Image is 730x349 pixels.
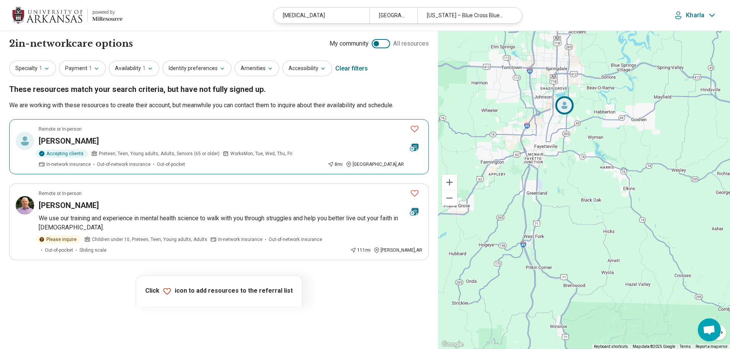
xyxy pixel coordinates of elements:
[335,59,368,78] div: Clear filters
[92,236,207,243] span: Children under 10, Preteen, Teen, Young adults, Adults
[39,136,99,146] h3: [PERSON_NAME]
[698,318,721,341] a: Open chat
[157,161,185,168] span: Out-of-pocket
[39,64,42,72] span: 1
[99,150,220,157] span: Preteen, Teen, Young adults, Adults, Seniors (65 or older)
[9,84,429,95] h2: These resources match your search criteria, but have not fully signed up.
[12,6,83,25] img: University of Arkansas
[407,121,422,137] button: Favorite
[109,61,159,76] button: Availability1
[369,8,417,23] div: [GEOGRAPHIC_DATA]
[36,235,81,244] div: Please inquire
[143,64,146,72] span: 1
[346,161,404,168] div: [GEOGRAPHIC_DATA] , AR
[680,344,691,349] a: Terms (opens in new tab)
[417,8,513,23] div: [US_STATE] – Blue Cross Blue Shield
[9,37,133,50] h1: 2 in-network care options
[145,287,293,296] p: Click icon to add resources to the referral list
[89,64,92,72] span: 1
[39,200,99,211] h3: [PERSON_NAME]
[39,214,422,232] p: We use our training and experience in mental health science to walk with you through struggles an...
[442,175,457,190] button: Zoom in
[12,6,123,25] a: University of Arkansaspowered by
[45,247,73,254] span: Out-of-pocket
[46,161,91,168] span: In-network insurance
[97,161,151,168] span: Out-of-network insurance
[330,39,369,48] span: My community
[269,236,322,243] span: Out-of-network insurance
[282,61,332,76] button: Accessibility
[59,61,106,76] button: Payment1
[328,161,343,168] div: 8 mi
[79,247,107,254] span: Sliding scale
[350,247,371,254] div: 111 mi
[696,344,728,349] a: Report a map error
[162,61,231,76] button: Identity preferences
[442,190,457,206] button: Zoom out
[92,9,123,16] div: powered by
[235,61,279,76] button: Amenities
[39,126,82,133] p: Remote or In-person
[374,247,422,254] div: [PERSON_NAME] , AR
[9,101,429,110] p: We are working with these resources to create their account, but meanwhile you can contact them t...
[633,344,675,349] span: Map data ©2025 Google
[218,236,262,243] span: In-network insurance
[230,150,292,157] span: Works Mon, Tue, Wed, Thu, Fri
[686,11,704,19] p: Kharla
[274,8,369,23] div: [MEDICAL_DATA]
[393,39,429,48] span: All resources
[407,185,422,201] button: Favorite
[36,149,88,158] div: Accepting clients
[9,61,56,76] button: Specialty1
[39,190,82,197] p: Remote or In-person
